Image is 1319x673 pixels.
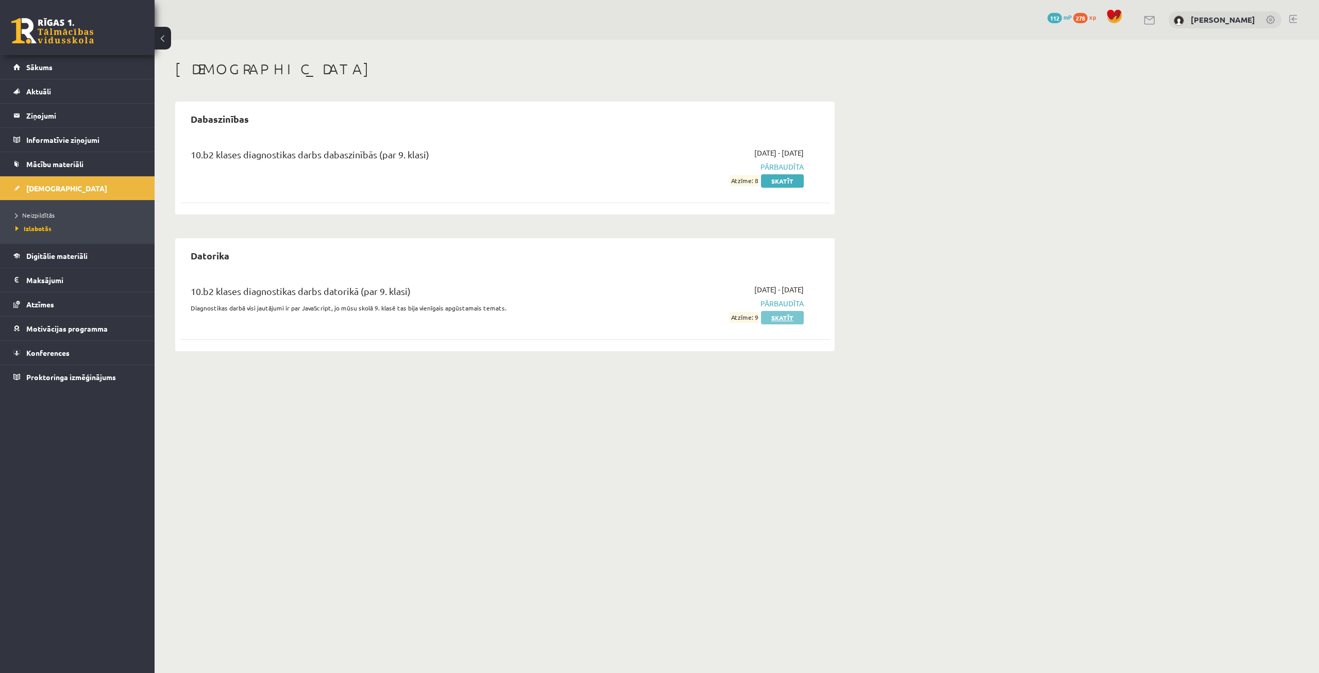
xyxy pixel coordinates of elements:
[26,159,83,169] span: Mācību materiāli
[175,60,835,78] h1: [DEMOGRAPHIC_DATA]
[13,365,142,389] a: Proktoringa izmēģinājums
[15,224,144,233] a: Izlabotās
[15,224,52,233] span: Izlabotās
[730,175,759,186] span: Atzīme: 8
[761,174,804,188] a: Skatīt
[26,251,88,260] span: Digitālie materiāli
[26,87,51,96] span: Aktuāli
[754,147,804,158] span: [DATE] - [DATE]
[180,243,240,268] h2: Datorika
[1063,13,1072,21] span: mP
[15,210,144,220] a: Neizpildītās
[13,341,142,365] a: Konferences
[13,128,142,152] a: Informatīvie ziņojumi
[761,311,804,324] a: Skatīt
[26,184,107,193] span: [DEMOGRAPHIC_DATA]
[26,104,142,127] legend: Ziņojumi
[191,303,594,313] p: Diagnostikas darbā visi jautājumi ir par JavaScript, jo mūsu skolā 9. klasē tas bija vienīgais ap...
[15,211,55,219] span: Neizpildītās
[26,372,116,382] span: Proktoringa izmēģinājums
[754,284,804,295] span: [DATE] - [DATE]
[13,268,142,292] a: Maksājumi
[13,292,142,316] a: Atzīmes
[730,312,759,323] span: Atzīme: 9
[191,147,594,167] div: 10.b2 klases diagnostikas darbs dabaszinībās (par 9. klasi)
[26,348,70,357] span: Konferences
[26,128,142,152] legend: Informatīvie ziņojumi
[13,79,142,103] a: Aktuāli
[13,55,142,79] a: Sākums
[610,298,804,309] span: Pārbaudīta
[26,300,54,309] span: Atzīmes
[1089,13,1096,21] span: xp
[191,284,594,303] div: 10.b2 klases diagnostikas darbs datorikā (par 9. klasi)
[1191,14,1255,25] a: [PERSON_NAME]
[26,324,108,333] span: Motivācijas programma
[26,62,53,72] span: Sākums
[1047,13,1062,23] span: 112
[11,18,94,44] a: Rīgas 1. Tālmācības vidusskola
[13,244,142,268] a: Digitālie materiāli
[13,104,142,127] a: Ziņojumi
[13,152,142,176] a: Mācību materiāli
[610,161,804,172] span: Pārbaudīta
[13,317,142,340] a: Motivācijas programma
[26,268,142,292] legend: Maksājumi
[1073,13,1088,23] span: 278
[1174,15,1184,26] img: Alexandra Pavlova
[13,176,142,200] a: [DEMOGRAPHIC_DATA]
[180,107,259,131] h2: Dabaszinības
[1073,13,1101,21] a: 278 xp
[1047,13,1072,21] a: 112 mP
